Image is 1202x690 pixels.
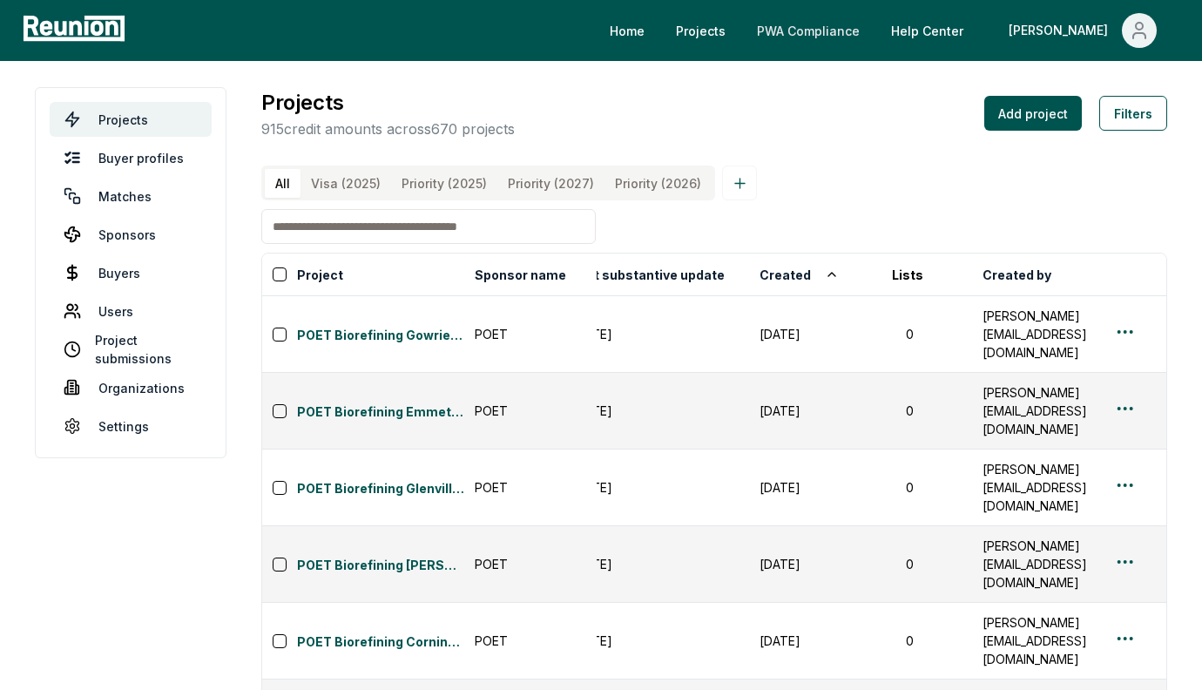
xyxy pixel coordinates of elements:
[571,632,739,650] div: [DATE]
[297,322,464,347] button: POET Biorefining Gowrie Repairs/Alterations (2025)
[983,383,1094,438] div: [PERSON_NAME][EMAIL_ADDRESS][DOMAIN_NAME]
[50,409,212,443] a: Settings
[475,478,586,497] div: POET
[892,403,928,418] span: 0
[983,537,1094,592] div: [PERSON_NAME][EMAIL_ADDRESS][DOMAIN_NAME]
[261,87,515,118] h3: Projects
[760,325,871,343] div: [DATE]
[50,179,212,213] a: Matches
[743,13,874,48] a: PWA Compliance
[475,402,586,420] div: POET
[50,217,212,252] a: Sponsors
[50,102,212,137] a: Projects
[261,118,515,139] p: 915 credit amounts across 670 projects
[984,96,1082,131] button: Add project
[995,13,1171,48] button: [PERSON_NAME]
[297,476,464,500] button: POET Biorefining Glenville Repairs/Alterations (2025)
[571,325,739,343] div: [DATE]
[50,294,212,328] a: Users
[50,370,212,405] a: Organizations
[300,169,391,198] button: Visa (2025)
[571,478,739,497] div: [DATE]
[50,255,212,290] a: Buyers
[297,399,464,423] button: POET Biorefining Emmetsburg Repairs/Alterations (2025)
[892,633,928,648] span: 0
[475,632,586,650] div: POET
[297,556,464,577] a: POET Biorefining [PERSON_NAME] Repairs/Alterations (2025)
[297,402,464,423] a: POET Biorefining Emmetsburg Repairs/Alterations (2025)
[294,257,347,292] button: Project
[391,169,497,198] button: Priority (2025)
[571,402,739,420] div: [DATE]
[1009,13,1115,48] div: [PERSON_NAME]
[50,332,212,367] a: Project submissions
[475,555,586,573] div: POET
[297,479,464,500] a: POET Biorefining Glenville Repairs/Alterations (2025)
[1099,96,1167,131] button: Filters
[497,169,604,198] button: Priority (2027)
[571,555,739,573] div: [DATE]
[892,480,928,495] span: 0
[265,169,300,198] button: All
[892,327,928,342] span: 0
[596,13,1185,48] nav: Main
[475,325,586,343] div: POET
[297,552,464,577] button: POET Biorefining [PERSON_NAME] Repairs/Alterations (2025)
[297,326,464,347] a: POET Biorefining Gowrie Repairs/Alterations (2025)
[877,13,977,48] a: Help Center
[760,555,871,573] div: [DATE]
[983,613,1094,668] div: [PERSON_NAME][EMAIL_ADDRESS][DOMAIN_NAME]
[760,632,871,650] div: [DATE]
[50,140,212,175] a: Buyer profiles
[471,257,570,292] button: Sponsor name
[979,257,1055,292] button: Created by
[297,632,464,653] a: POET Biorefining Corning Repairs/Alterations (2025)
[297,629,464,653] button: POET Biorefining Corning Repairs/Alterations (2025)
[760,478,871,497] div: [DATE]
[604,169,712,198] button: Priority (2026)
[568,257,728,292] button: Last substantive update
[983,460,1094,515] div: [PERSON_NAME][EMAIL_ADDRESS][DOMAIN_NAME]
[662,13,739,48] a: Projects
[983,307,1094,362] div: [PERSON_NAME][EMAIL_ADDRESS][DOMAIN_NAME]
[756,257,842,292] button: Created
[892,557,928,572] span: 0
[596,13,658,48] a: Home
[760,402,871,420] div: [DATE]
